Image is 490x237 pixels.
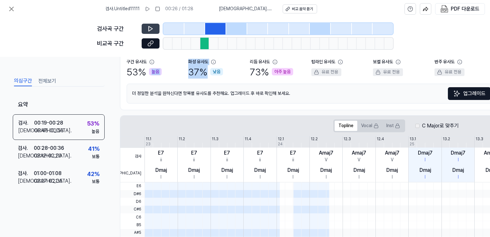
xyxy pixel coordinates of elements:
div: [DEMOGRAPHIC_DATA] . [18,127,34,134]
img: share [423,6,428,12]
div: Dmaj [221,166,233,174]
div: I [293,174,293,180]
div: 00:45 - 00:53 [34,127,64,134]
div: 비교곡 구간 [97,39,138,48]
div: Dmaj [386,166,398,174]
button: 의심구간 [14,76,32,86]
button: Topline [335,121,357,131]
div: 02:27 - 02:35 [34,177,63,185]
button: Vocal [357,121,382,131]
img: Sparkles [453,90,461,97]
div: 반주 유사도 [434,59,455,65]
div: Dmaj7 [451,149,465,157]
div: ii [292,157,294,163]
div: 12.1 [278,136,284,142]
div: 23 [146,141,151,147]
div: I [458,174,459,180]
button: Inst [382,121,404,131]
div: Dmaj [155,166,167,174]
span: C6 [120,213,145,221]
div: [DEMOGRAPHIC_DATA] . [18,177,34,185]
div: I [458,157,459,163]
span: 검사 [120,148,145,165]
div: ii [226,157,228,163]
div: Dmaj [419,166,431,174]
div: 높음 [149,68,162,76]
div: 00:28 - 00:36 [34,144,64,152]
div: 검사곡 구간 [97,24,138,34]
img: PDF Download [441,5,448,13]
span: E6 [120,182,145,190]
span: C#6 [120,206,145,213]
div: I [425,157,426,163]
div: ii [160,157,162,163]
div: 검사 . [18,119,34,127]
div: 13.2 [443,136,450,142]
div: 보통 [92,154,100,160]
div: I [260,174,261,180]
div: 유료 전용 [373,68,403,76]
div: 화성 유사도 [188,59,208,65]
div: 37 % [188,65,223,79]
div: Dmaj [320,166,332,174]
div: E7 [224,149,230,157]
div: 유료 전용 [434,68,464,76]
div: 25 [410,141,414,147]
span: D#6 [120,190,145,198]
div: 보컬 유사도 [373,59,393,65]
div: ii [193,157,195,163]
div: 요약 [13,96,105,114]
div: Dmaj [188,166,200,174]
div: Amaj7 [352,149,366,157]
div: 11.1 [146,136,151,142]
div: V [391,157,394,163]
button: PDF 다운로드 [439,4,481,14]
div: 53 % [127,65,162,79]
div: 02:12 - 02:20 [34,152,62,160]
div: I [392,174,393,180]
div: 01:00 - 01:08 [34,170,62,177]
span: [DEMOGRAPHIC_DATA] . គ្នាខ្ញុំតិចតែតាន់ [219,6,275,12]
div: E7 [191,149,197,157]
div: 아주 높음 [272,68,293,76]
div: 42 % [87,170,100,179]
div: 구간 유사도 [127,59,147,65]
div: ii [259,157,261,163]
div: 검사 . [18,144,34,152]
div: 낮음 [210,68,223,76]
div: Dmaj [254,166,266,174]
button: 전체보기 [38,76,56,86]
div: 24 [278,141,283,147]
button: 비교 음악 듣기 [283,4,317,13]
svg: help [407,6,413,12]
div: 12.4 [377,136,384,142]
div: 00:19 - 00:28 [34,119,63,127]
div: 11.4 [245,136,251,142]
div: 73 % [250,65,293,79]
div: Amaj7 [319,149,333,157]
div: PDF 다운로드 [451,5,479,13]
div: 검사 . [18,170,34,177]
div: 비교 음악 듣기 [292,6,313,12]
span: 검사 . Untitled11111 [105,6,140,12]
div: E7 [257,149,263,157]
div: E7 [290,149,296,157]
div: I [326,174,327,180]
div: 높음 [92,128,99,135]
div: E7 [158,149,164,157]
div: I [359,174,360,180]
div: 12.2 [311,136,318,142]
span: B5 [120,221,145,229]
span: D6 [120,198,145,205]
div: Dmaj [353,166,365,174]
div: 유료 전용 [311,68,341,76]
div: I [160,174,161,180]
div: 00:26 / 01:28 [165,6,193,12]
button: help [405,3,416,15]
div: 12.3 [344,136,351,142]
div: 53 % [87,119,99,128]
div: V [325,157,328,163]
div: 13.3 [476,136,483,142]
div: 11.2 [179,136,185,142]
